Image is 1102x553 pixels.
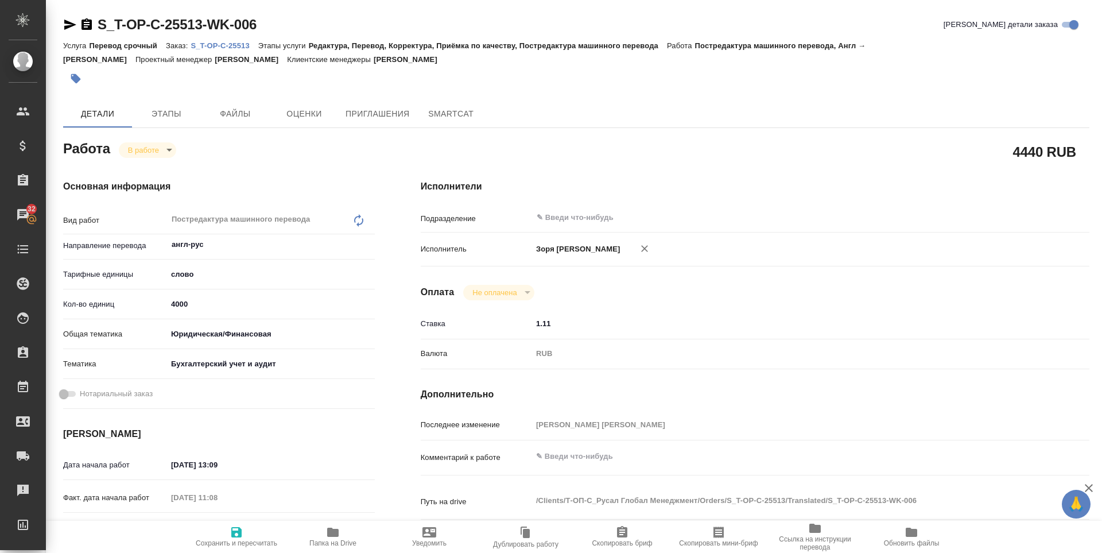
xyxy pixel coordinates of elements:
[1066,492,1086,516] span: 🙏
[421,419,532,431] p: Последнее изменение
[421,243,532,255] p: Исполнитель
[196,539,277,547] span: Сохранить и пересчитать
[670,521,767,553] button: Скопировать мини-бриф
[167,324,375,344] div: Юридическая/Финансовая
[63,358,167,370] p: Тематика
[139,107,194,121] span: Этапы
[167,354,375,374] div: Бухгалтерский учет и аудит
[368,243,371,246] button: Open
[63,299,167,310] p: Кол-во единиц
[421,213,532,225] p: Подразделение
[63,18,77,32] button: Скопировать ссылку для ЯМессенджера
[70,107,125,121] span: Детали
[421,318,532,330] p: Ставка
[532,491,1034,511] textarea: /Clients/Т-ОП-С_Русал Глобал Менеджмент/Orders/S_T-OP-C-25513/Translated/S_T-OP-C-25513-WK-006
[135,55,215,64] p: Проектный менеджер
[421,452,532,463] p: Комментарий к работе
[767,521,863,553] button: Ссылка на инструкции перевода
[63,41,89,50] p: Услуга
[309,41,667,50] p: Редактура, Перевод, Корректура, Приёмка по качеству, Постредактура машинного перевода
[424,107,479,121] span: SmartCat
[1027,216,1030,219] button: Open
[463,285,534,300] div: В работе
[191,41,258,50] p: S_T-OP-C-25513
[188,521,285,553] button: Сохранить и пересчитать
[421,180,1089,194] h4: Исполнители
[21,203,42,215] span: 32
[215,55,287,64] p: [PERSON_NAME]
[63,240,167,252] p: Направление перевода
[80,18,94,32] button: Скопировать ссылку
[63,492,167,504] p: Факт. дата начала работ
[167,519,267,536] input: ✎ Введи что-нибудь
[346,107,410,121] span: Приглашения
[167,265,375,284] div: слово
[493,540,558,548] span: Дублировать работу
[80,388,153,400] span: Нотариальный заказ
[532,416,1034,433] input: Пустое поле
[167,489,267,506] input: Пустое поле
[532,315,1034,332] input: ✎ Введи что-нибудь
[125,145,162,155] button: В работе
[63,427,375,441] h4: [PERSON_NAME]
[574,521,670,553] button: Скопировать бриф
[478,521,574,553] button: Дублировать работу
[277,107,332,121] span: Оценки
[285,521,381,553] button: Папка на Drive
[374,55,446,64] p: [PERSON_NAME]
[63,215,167,226] p: Вид работ
[774,535,856,551] span: Ссылка на инструкции перевода
[469,288,520,297] button: Не оплачена
[532,344,1034,363] div: RUB
[679,539,758,547] span: Скопировать мини-бриф
[89,41,166,50] p: Перевод срочный
[98,17,257,32] a: S_T-OP-C-25513-WK-006
[884,539,940,547] span: Обновить файлы
[381,521,478,553] button: Уведомить
[63,459,167,471] p: Дата начала работ
[1013,142,1076,161] h2: 4440 RUB
[63,137,110,158] h2: Работа
[167,296,375,312] input: ✎ Введи что-нибудь
[166,41,191,50] p: Заказ:
[536,211,992,225] input: ✎ Введи что-нибудь
[421,496,532,508] p: Путь на drive
[421,388,1089,401] h4: Дополнительно
[412,539,447,547] span: Уведомить
[119,142,176,158] div: В работе
[309,539,356,547] span: Папка на Drive
[63,180,375,194] h4: Основная информация
[532,243,620,255] p: Зоря [PERSON_NAME]
[191,40,258,50] a: S_T-OP-C-25513
[863,521,960,553] button: Обновить файлы
[421,348,532,359] p: Валюта
[3,200,43,229] a: 32
[632,236,657,261] button: Удалить исполнителя
[167,457,267,473] input: ✎ Введи что-нибудь
[592,539,652,547] span: Скопировать бриф
[1062,490,1091,519] button: 🙏
[63,269,167,280] p: Тарифные единицы
[63,66,88,91] button: Добавить тэг
[208,107,263,121] span: Файлы
[258,41,309,50] p: Этапы услуги
[944,19,1058,30] span: [PERSON_NAME] детали заказа
[63,328,167,340] p: Общая тематика
[421,285,455,299] h4: Оплата
[667,41,695,50] p: Работа
[287,55,374,64] p: Клиентские менеджеры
